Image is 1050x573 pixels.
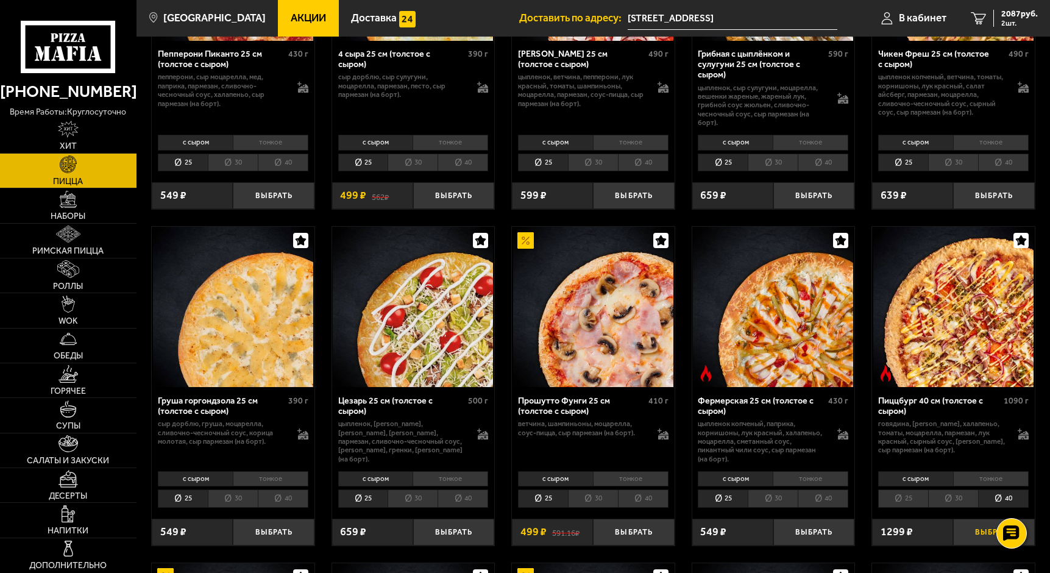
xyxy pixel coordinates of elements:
span: 599 ₽ [520,190,547,201]
li: 30 [208,489,258,507]
li: 40 [618,154,669,171]
span: Обеды [54,352,83,360]
li: 30 [208,154,258,171]
div: [PERSON_NAME] 25 см (толстое с сыром) [518,49,645,69]
span: улица Лазо, 5 [628,7,838,30]
div: Фермерская 25 см (толстое с сыром) [698,396,825,416]
img: 15daf4d41897b9f0e9f617042186c801.svg [399,11,416,27]
li: с сыром [158,135,233,151]
div: Пиццбург 40 см (толстое с сыром) [878,396,1001,416]
span: Напитки [48,527,88,535]
li: 40 [438,489,488,507]
li: 30 [928,489,978,507]
li: 40 [978,154,1029,171]
div: Груша горгондзола 25 см (толстое с сыром) [158,396,285,416]
span: 430 г [828,396,848,406]
span: Салаты и закуски [27,457,109,465]
button: Выбрать [953,519,1034,546]
li: тонкое [593,471,669,487]
span: [GEOGRAPHIC_DATA] [163,13,266,23]
li: с сыром [698,471,773,487]
li: тонкое [773,471,848,487]
span: 490 г [648,49,669,59]
button: Выбрать [233,182,314,209]
li: 30 [568,489,618,507]
li: тонкое [233,135,308,151]
li: 25 [338,489,388,507]
li: с сыром [518,471,593,487]
li: 40 [978,489,1029,507]
li: тонкое [233,471,308,487]
li: 25 [338,154,388,171]
p: цыпленок копченый, ветчина, томаты, корнишоны, лук красный, салат айсберг, пармезан, моцарелла, с... [878,73,1007,116]
button: Выбрать [593,519,674,546]
s: 562 ₽ [372,190,389,201]
span: 1299 ₽ [881,527,913,538]
li: 30 [388,489,438,507]
img: Акционный [517,232,534,249]
li: тонкое [953,135,1029,151]
li: с сыром [518,135,593,151]
span: 590 г [828,49,848,59]
li: с сыром [158,471,233,487]
span: Супы [56,422,80,430]
span: Доставка [351,13,397,23]
span: 639 ₽ [881,190,907,201]
button: Выбрать [773,519,854,546]
p: сыр дорблю, груша, моцарелла, сливочно-чесночный соус, корица молотая, сыр пармезан (на борт). [158,419,286,446]
s: 591.16 ₽ [552,527,580,538]
div: Цезарь 25 см (толстое с сыром) [338,396,466,416]
span: Римская пицца [32,247,104,255]
span: 500 г [468,396,488,406]
input: Ваш адрес доставки [628,7,838,30]
span: Наборы [51,212,85,221]
span: Пицца [53,177,83,186]
li: 25 [698,154,748,171]
span: 410 г [648,396,669,406]
span: WOK [59,317,77,326]
li: с сыром [878,471,953,487]
p: ветчина, шампиньоны, моцарелла, соус-пицца, сыр пармезан (на борт). [518,419,647,437]
img: Цезарь 25 см (толстое с сыром) [333,227,493,387]
span: Дополнительно [29,561,107,570]
div: Пепперони Пиканто 25 см (толстое с сыром) [158,49,285,69]
div: Грибная с цыплёнком и сулугуни 25 см (толстое с сыром) [698,49,825,80]
li: тонкое [413,471,488,487]
p: пепперони, сыр Моцарелла, мед, паприка, пармезан, сливочно-чесночный соус, халапеньо, сыр пармеза... [158,73,286,107]
p: цыпленок, сыр сулугуни, моцарелла, вешенки жареные, жареный лук, грибной соус Жюльен, сливочно-че... [698,84,826,127]
span: 549 ₽ [160,527,186,538]
li: 30 [928,154,978,171]
span: 549 ₽ [160,190,186,201]
span: Роллы [53,282,83,291]
a: Груша горгондзола 25 см (толстое с сыром) [152,227,314,387]
div: 4 сыра 25 см (толстое с сыром) [338,49,466,69]
li: тонкое [593,135,669,151]
li: 40 [798,154,848,171]
img: Прошутто Фунги 25 см (толстое с сыром) [513,227,673,387]
div: Прошутто Фунги 25 см (толстое с сыром) [518,396,645,416]
span: Хит [60,142,77,151]
a: Цезарь 25 см (толстое с сыром) [332,227,495,387]
img: Фермерская 25 см (толстое с сыром) [693,227,853,387]
span: В кабинет [899,13,946,23]
a: Острое блюдоФермерская 25 см (толстое с сыром) [692,227,855,387]
span: 2 шт. [1001,20,1038,27]
span: 1090 г [1004,396,1029,406]
img: Острое блюдо [878,365,894,382]
li: 25 [878,154,928,171]
li: 40 [258,154,308,171]
span: Доставить по адресу: [519,13,628,23]
span: 499 ₽ [520,527,547,538]
span: Горячее [51,387,86,396]
li: 40 [798,489,848,507]
li: с сыром [878,135,953,151]
span: 499 ₽ [340,190,366,201]
li: 25 [518,154,568,171]
button: Выбрать [413,519,494,546]
li: с сыром [338,471,413,487]
li: 30 [388,154,438,171]
button: Выбрать [773,182,854,209]
li: тонкое [413,135,488,151]
span: 490 г [1009,49,1029,59]
p: говядина, [PERSON_NAME], халапеньо, томаты, моцарелла, пармезан, лук красный, сырный соус, [PERSO... [878,419,1007,454]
